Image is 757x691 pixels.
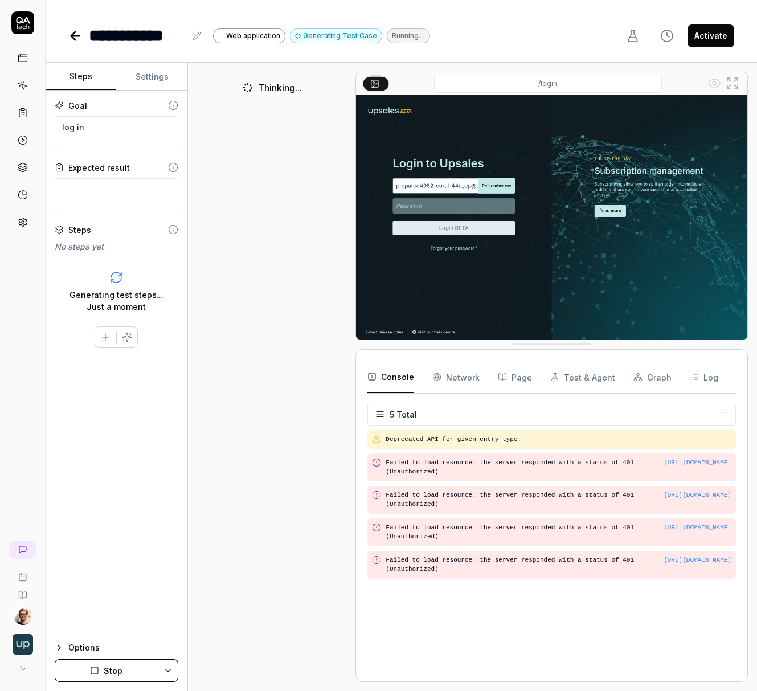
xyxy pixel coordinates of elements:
div: Expected result [68,162,130,174]
button: Steps [46,63,116,91]
button: Test & Agent [550,361,615,393]
pre: Failed to load resource: the server responded with a status of 401 (Unauthorized) [386,490,731,509]
a: Book a call with us [5,563,40,582]
img: 704fe57e-bae9-4a0d-8bcb-c4203d9f0bb2.jpeg [14,607,32,625]
pre: Failed to load resource: the server responded with a status of 401 (Unauthorized) [386,523,731,542]
button: Stop [55,659,158,682]
div: No steps yet [55,240,178,252]
button: Settings [116,63,187,91]
pre: Deprecated API for given entry type. [386,435,731,444]
pre: Failed to load resource: the server responded with a status of 401 (Unauthorized) [386,555,731,574]
button: [URL][DOMAIN_NAME] [664,523,731,533]
button: Generating Test Case [290,28,382,43]
button: Graph [633,361,672,393]
img: Screenshot [356,95,747,340]
button: [URL][DOMAIN_NAME] [664,555,731,565]
a: New conversation [9,541,36,559]
span: Web application [226,31,280,41]
button: Console [367,361,414,393]
div: Thinking... [258,81,302,95]
button: Upsales Logo [5,625,40,657]
button: [URL][DOMAIN_NAME] [664,490,731,500]
button: Activate [688,24,734,47]
button: Page [498,361,532,393]
a: Web application [213,28,285,43]
div: Steps [68,224,91,236]
div: Running… [387,28,430,43]
a: Documentation [5,582,40,600]
div: Goal [68,100,87,112]
img: Upsales Logo [13,634,33,655]
button: [URL][DOMAIN_NAME] [664,458,731,468]
button: Options [55,641,178,655]
div: Options [68,641,178,655]
div: Generating test steps... Just a moment [69,289,163,313]
button: Log [690,361,718,393]
pre: Failed to load resource: the server responded with a status of 401 (Unauthorized) [386,458,731,477]
button: View version history [653,24,681,47]
button: Show all interative elements [705,74,723,92]
button: Open in full screen [723,74,742,92]
button: Network [432,361,480,393]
